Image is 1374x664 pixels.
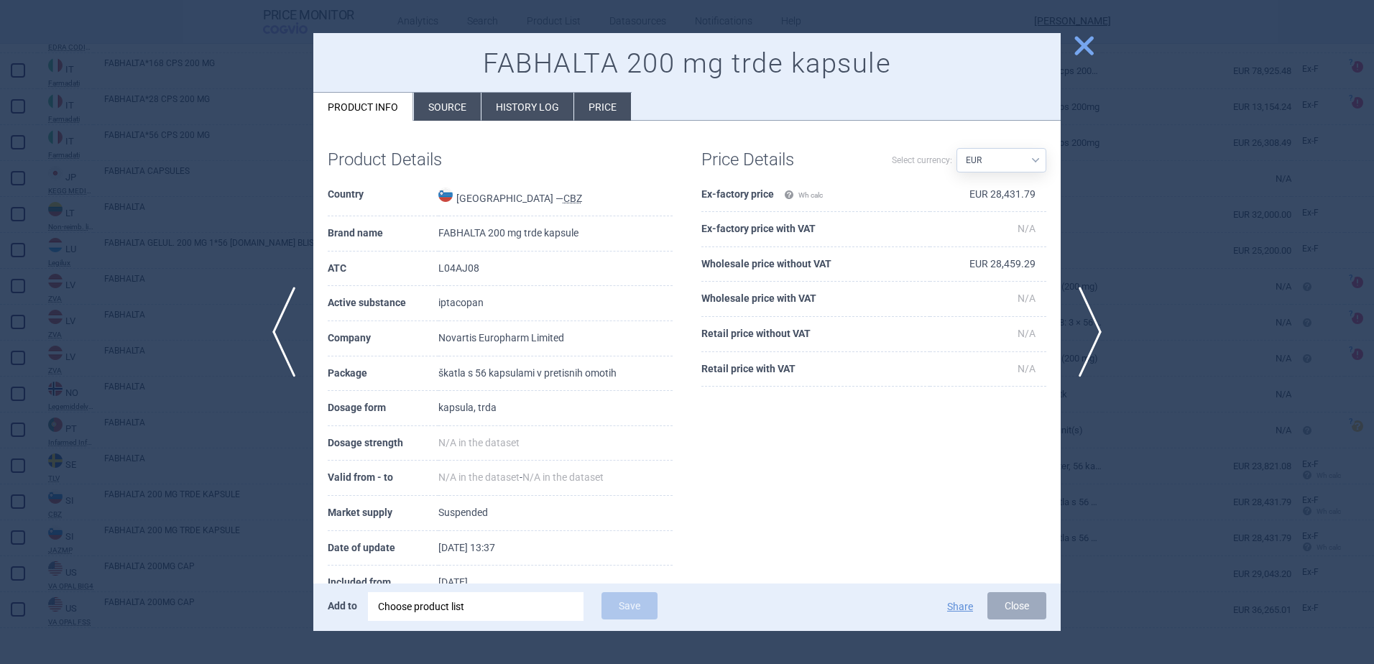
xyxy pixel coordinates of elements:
li: Source [414,93,481,121]
th: Valid from - to [328,461,438,496]
td: L04AJ08 [438,252,673,287]
td: Novartis Europharm Limited [438,321,673,356]
th: Retail price with VAT [701,352,930,387]
td: FABHALTA 200 mg trde kapsule [438,216,673,252]
label: Select currency: [892,148,952,172]
button: Share [947,601,973,612]
th: Ex-factory price [701,177,930,213]
h1: Product Details [328,149,500,170]
th: Company [328,321,438,356]
button: Save [601,592,658,619]
th: Included from [328,566,438,601]
td: [DATE] [438,566,673,601]
th: Market supply [328,496,438,531]
td: iptacopan [438,286,673,321]
th: Brand name [328,216,438,252]
li: Price [574,93,631,121]
div: Choose product list [368,592,584,621]
th: Date of update [328,531,438,566]
span: N/A [1018,328,1036,339]
th: Wholesale price with VAT [701,282,930,317]
button: Close [987,592,1046,619]
th: Ex-factory price with VAT [701,212,930,247]
div: Choose product list [378,592,573,621]
th: Country [328,177,438,217]
th: ATC [328,252,438,287]
span: N/A in the dataset [438,437,520,448]
td: Suspended [438,496,673,531]
p: Add to [328,592,357,619]
td: EUR 28,459.29 [930,247,1046,282]
th: Retail price without VAT [701,317,930,352]
img: Slovenia [438,188,453,202]
th: Dosage form [328,391,438,426]
span: Wh calc [784,191,823,199]
th: Wholesale price without VAT [701,247,930,282]
span: N/A [1018,292,1036,304]
td: škatla s 56 kapsulami v pretisnih omotih [438,356,673,392]
td: kapsula, trda [438,391,673,426]
span: N/A [1018,223,1036,234]
abbr: CBZ — Online database of medical product market supply published by the Ministrstvo za zdravje, S... [563,193,582,204]
span: N/A in the dataset [438,471,520,483]
span: N/A in the dataset [522,471,604,483]
h1: FABHALTA 200 mg trde kapsule [328,47,1046,80]
li: Product info [313,93,413,121]
li: History log [481,93,573,121]
td: [GEOGRAPHIC_DATA] — [438,177,673,217]
th: Active substance [328,286,438,321]
th: Package [328,356,438,392]
th: Dosage strength [328,426,438,461]
h1: Price Details [701,149,874,170]
td: [DATE] 13:37 [438,531,673,566]
td: EUR 28,431.79 [930,177,1046,213]
td: - [438,461,673,496]
span: N/A [1018,363,1036,374]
